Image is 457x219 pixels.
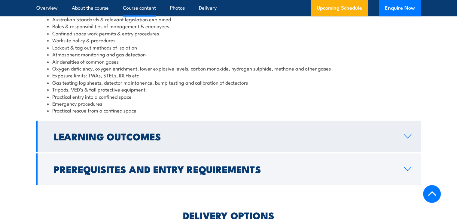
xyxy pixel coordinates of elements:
a: Learning Outcomes [36,121,421,152]
li: Tripods, VED’s & fall protective equipment [47,86,410,93]
li: Atmospheric monitoring and gas detection [47,51,410,58]
li: Air densities of common gases [47,58,410,65]
li: Practical entry into a confined space [47,93,410,100]
li: Confined space work permits & entry procedures [47,30,410,37]
li: Worksite policy & procedures [47,37,410,43]
h2: Prerequisites and Entry Requirements [54,165,394,173]
li: Exposure limits: TWAs, STELs, IDLHs etc [47,72,410,79]
a: Prerequisites and Entry Requirements [36,153,421,185]
li: Practical rescue from a confined space [47,107,410,114]
h2: Learning Outcomes [54,132,394,140]
li: Lockout & tag out methods of isolation [47,44,410,51]
li: Roles & responsibilities of management & employees [47,22,410,29]
li: Oxygen deficiency, oxygen enrichment, lower explosive levels, carbon monoxide, hydrogen sulphide,... [47,65,410,72]
li: Australian Standards & relevant legislation explained [47,16,410,22]
li: Gas testing log sheets, detector maintanence, bump testing and calibration of dectectors [47,79,410,86]
li: Emergency procedures [47,100,410,107]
